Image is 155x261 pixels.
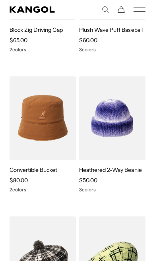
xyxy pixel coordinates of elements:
[79,26,143,33] a: Plush Wave Puff Baseball
[118,6,125,13] button: Cart
[10,6,77,13] a: Kangol
[79,187,145,193] div: 3 colors
[10,166,58,173] a: Convertible Bucket
[79,177,97,184] span: $50.00
[79,76,145,160] img: Heathered 2-Way Beanie
[79,37,97,44] span: $60.00
[10,26,63,33] a: Block Zig Driving Cap
[10,177,28,184] span: $80.00
[102,6,109,13] summary: Search here
[79,47,145,53] div: 3 colors
[79,166,142,173] a: Heathered 2-Way Beanie
[10,187,76,193] div: 2 colors
[10,47,76,53] div: 2 colors
[10,76,76,160] img: Convertible Bucket
[10,37,27,44] span: $65.00
[134,6,145,13] button: Mobile Menu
